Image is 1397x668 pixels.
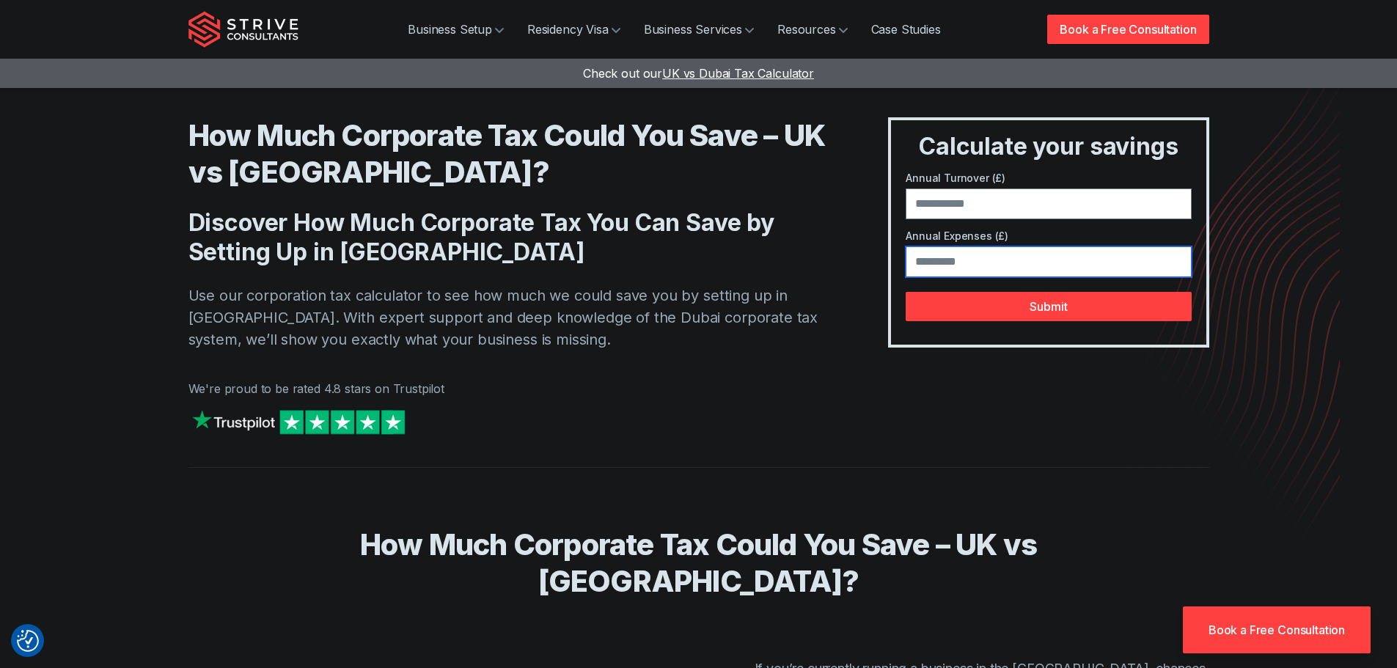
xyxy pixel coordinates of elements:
a: Business Services [632,15,766,44]
label: Annual Turnover (£) [906,170,1191,186]
a: Book a Free Consultation [1183,606,1371,653]
a: Check out ourUK vs Dubai Tax Calculator [583,66,814,81]
a: Residency Visa [516,15,632,44]
img: Strive on Trustpilot [188,406,408,438]
span: UK vs Dubai Tax Calculator [662,66,814,81]
p: We're proud to be rated 4.8 stars on Trustpilot [188,380,830,397]
h2: How Much Corporate Tax Could You Save – UK vs [GEOGRAPHIC_DATA]? [230,526,1168,600]
img: Strive Consultants [188,11,298,48]
h3: Calculate your savings [897,132,1200,161]
button: Submit [906,292,1191,321]
img: Revisit consent button [17,630,39,652]
a: Resources [766,15,859,44]
h2: Discover How Much Corporate Tax You Can Save by Setting Up in [GEOGRAPHIC_DATA] [188,208,830,267]
button: Consent Preferences [17,630,39,652]
p: Use our corporation tax calculator to see how much we could save you by setting up in [GEOGRAPHIC... [188,285,830,350]
a: Case Studies [859,15,953,44]
a: Book a Free Consultation [1047,15,1209,44]
label: Annual Expenses (£) [906,228,1191,243]
a: Business Setup [396,15,516,44]
h1: How Much Corporate Tax Could You Save – UK vs [GEOGRAPHIC_DATA]? [188,117,830,191]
